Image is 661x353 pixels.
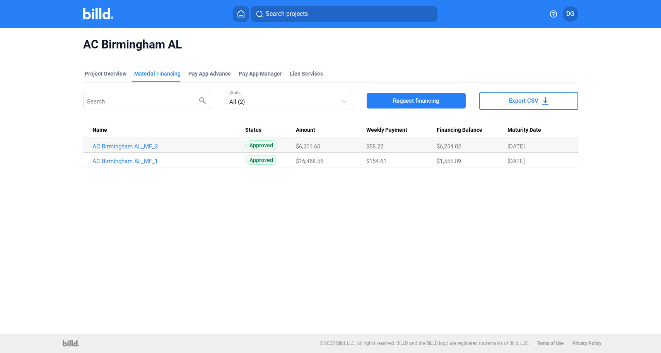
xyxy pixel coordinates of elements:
[245,127,295,134] div: Status
[239,70,282,77] span: Pay App Manager
[507,158,525,165] span: [DATE]
[572,341,601,346] b: Privacy Policy
[437,127,507,134] div: Financing Balance
[188,70,231,77] div: Pay App Advance
[134,70,181,77] div: Material Financing
[537,341,564,346] b: Terms of Use
[251,6,437,22] button: Search projects
[92,158,243,165] a: AC Birmingham AL_MF_1
[92,127,107,134] span: Name
[296,127,315,134] span: Amount
[245,127,261,134] span: Status
[507,143,525,150] span: [DATE]
[567,341,569,346] p: |
[507,127,569,134] div: Maturity Date
[92,127,246,134] div: Name
[366,143,383,150] span: $58.22
[85,70,126,77] div: Project Overview
[479,92,578,110] button: Export CSV
[566,9,574,19] span: DG
[229,98,245,105] mat-select-trigger: All (2)
[245,155,277,165] span: Approved
[366,158,386,165] span: $154.61
[319,341,529,346] p: © 2025 Billd, LLC. All rights reserved. BILLD and the BILLD logo are registered trademarks of Bil...
[296,158,323,165] span: $16,468.56
[245,140,277,150] span: Approved
[290,70,323,77] div: Lien Services
[296,143,320,150] span: $6,201.60
[63,340,79,346] img: logo
[509,97,538,105] span: Export CSV
[507,127,541,134] span: Maturity Date
[366,127,407,134] span: Weekly Payment
[437,143,461,150] span: $6,254.02
[366,127,437,134] div: Weekly Payment
[92,143,243,150] a: AC Birmingham AL_MF_3
[367,93,466,108] button: Request financing
[563,6,578,22] button: DG
[266,9,308,19] span: Search projects
[83,37,578,52] span: AC Birmingham AL
[437,127,482,134] span: Financing Balance
[83,8,114,19] img: Billd Company Logo
[296,127,366,134] div: Amount
[437,158,461,165] span: $1,555.89
[393,97,439,105] span: Request financing
[198,96,207,105] mat-icon: search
